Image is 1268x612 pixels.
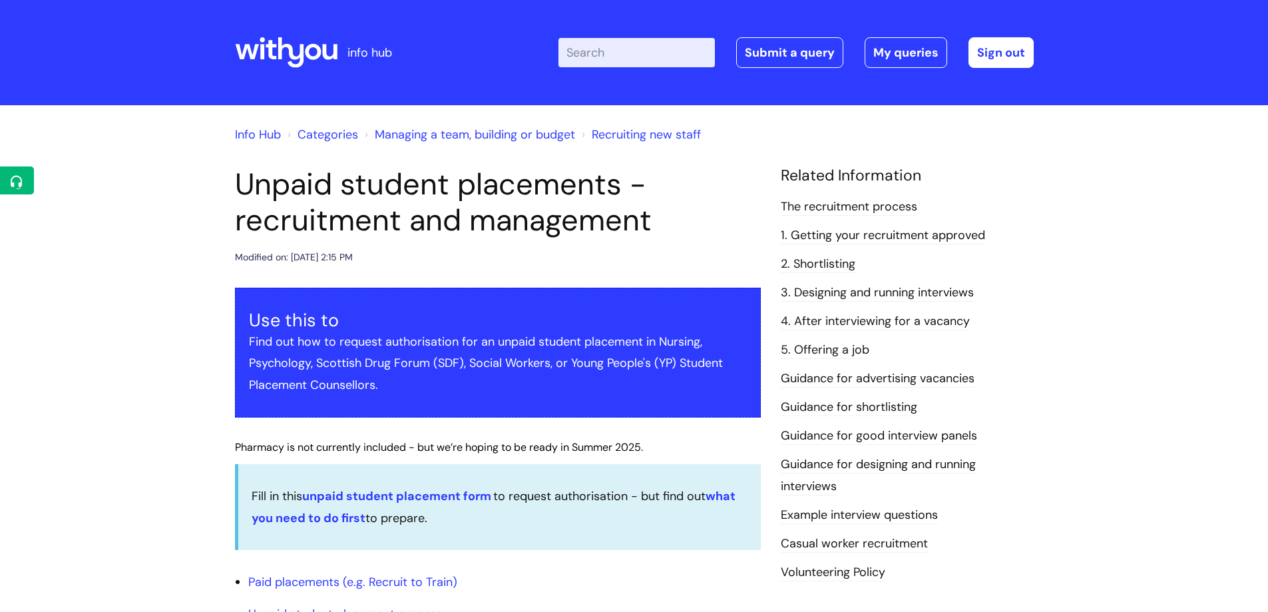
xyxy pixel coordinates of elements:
[252,488,736,525] a: what you need to do first
[781,342,869,359] a: 5. Offering a job
[781,198,917,216] a: The recruitment process
[284,124,358,145] li: Solution home
[361,124,575,145] li: Managing a team, building or budget
[781,313,970,330] a: 4. After interviewing for a vacancy
[781,256,855,273] a: 2. Shortlisting
[558,37,1034,68] div: | -
[235,249,353,266] div: Modified on: [DATE] 2:15 PM
[781,456,976,495] a: Guidance for designing and running interviews
[781,564,885,581] a: Volunteering Policy
[781,284,974,302] a: 3. Designing and running interviews
[736,37,843,68] a: Submit a query
[235,440,643,454] span: Pharmacy is not currently included - but we’re hoping to be ready in Summer 2025.
[781,399,917,416] a: Guidance for shortlisting
[781,166,1034,185] h4: Related Information
[249,331,747,396] p: Find out how to request authorisation for an unpaid student placement in Nursing, Psychology, Sco...
[968,37,1034,68] a: Sign out
[781,227,985,244] a: 1. Getting your recruitment approved
[249,310,747,331] h3: Use this to
[558,38,715,67] input: Search
[865,37,947,68] a: My queries
[235,166,761,238] h1: Unpaid student placements - recruitment and management
[781,507,938,524] a: Example interview questions
[248,574,457,590] a: Paid placements (e.g. Recruit to Train)
[781,535,928,553] a: Casual worker recruitment
[347,42,392,63] p: info hub
[302,488,491,504] a: unpaid student placement form
[592,127,701,143] a: Recruiting new staff
[298,127,358,143] a: Categories
[578,124,701,145] li: Recruiting new staff
[781,428,977,445] a: Guidance for good interview panels
[252,485,747,529] p: Fill in this to request authorisation - but find out to prepare.
[235,127,281,143] a: Info Hub
[375,127,575,143] a: Managing a team, building or budget
[781,370,974,388] a: Guidance for advertising vacancies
